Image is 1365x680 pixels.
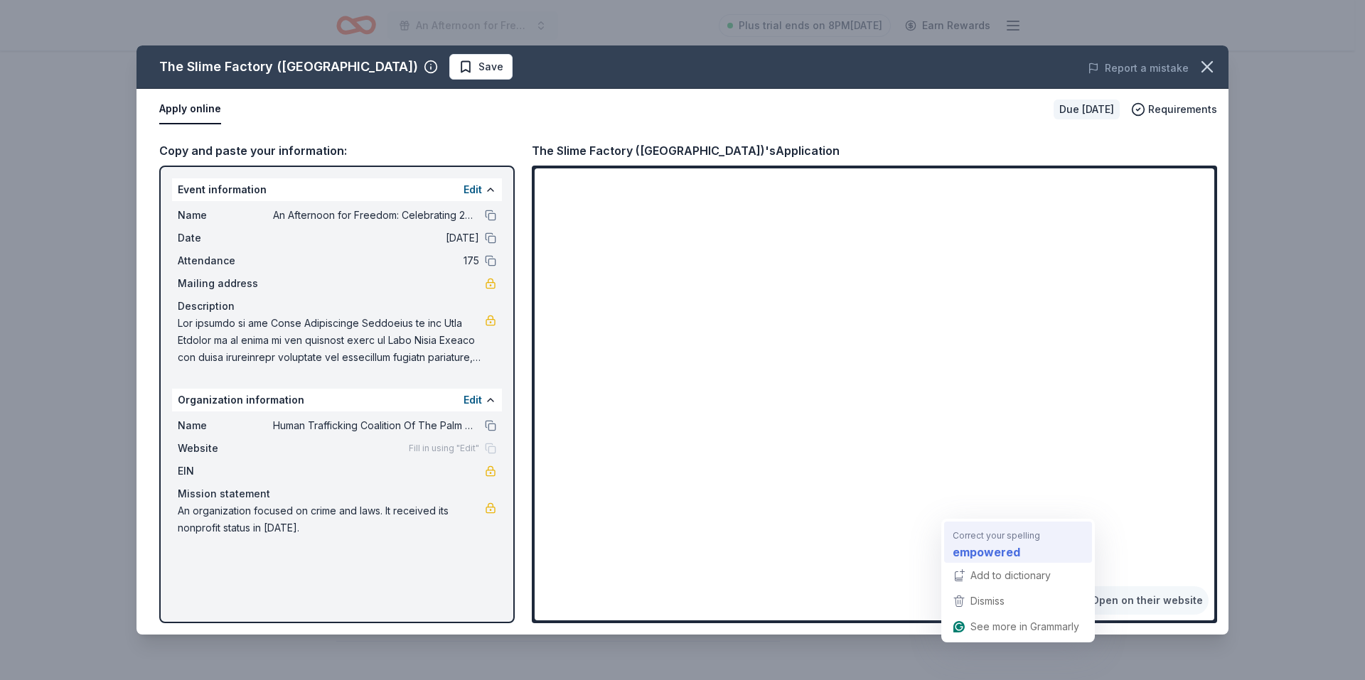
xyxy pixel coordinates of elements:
[178,440,273,457] span: Website
[172,178,502,201] div: Event information
[478,58,503,75] span: Save
[178,502,485,536] span: An organization focused on crime and laws. It received its nonprofit status in [DATE].
[273,207,479,224] span: An Afternoon for Freedom: Celebrating 20 years of Impact
[178,230,273,247] span: Date
[178,275,273,292] span: Mailing address
[178,315,485,366] span: Lor ipsumdo si ame Conse Adipiscinge Seddoeius te inc Utla Etdolor ma al enima mi ven quisnost ex...
[178,463,273,480] span: EIN
[409,443,479,454] span: Fill in using "Edit"
[532,141,840,160] div: The Slime Factory ([GEOGRAPHIC_DATA])'s Application
[178,485,496,502] div: Mission statement
[159,55,418,78] div: The Slime Factory ([GEOGRAPHIC_DATA])
[1088,60,1189,77] button: Report a mistake
[464,392,482,409] button: Edit
[449,54,513,80] button: Save
[273,252,479,269] span: 175
[172,389,502,411] div: Organization information
[273,417,479,434] span: Human Trafficking Coalition Of The Palm Beaches Inc
[178,207,273,224] span: Name
[535,168,1214,620] iframe: To enrich screen reader interactions, please activate Accessibility in Grammarly extension settings
[178,252,273,269] span: Attendance
[159,141,515,160] div: Copy and paste your information:
[178,298,496,315] div: Description
[1069,586,1209,615] a: Open on their website
[1148,101,1217,118] span: Requirements
[159,95,221,124] button: Apply online
[1131,101,1217,118] button: Requirements
[1054,99,1120,119] div: Due [DATE]
[273,230,479,247] span: [DATE]
[464,181,482,198] button: Edit
[178,417,273,434] span: Name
